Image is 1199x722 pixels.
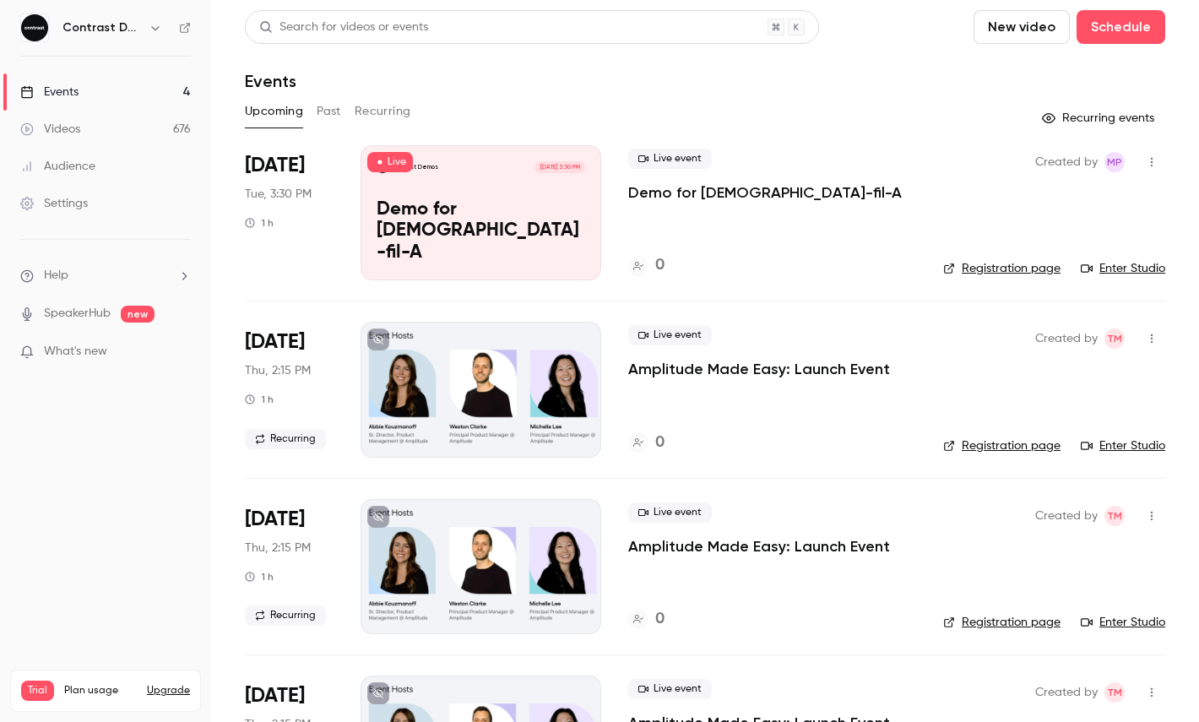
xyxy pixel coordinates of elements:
div: Videos [20,121,80,138]
div: 1 h [245,570,274,584]
span: Created by [1035,682,1098,703]
span: TM [1107,506,1122,526]
a: Enter Studio [1081,614,1165,631]
span: Maxim Poulsen [1104,152,1125,172]
span: Live event [628,325,712,345]
span: Recurring [245,429,326,449]
a: 0 [628,608,665,631]
h4: 0 [655,254,665,277]
button: Upgrade [147,684,190,698]
span: Live event [628,502,712,523]
span: Thu, 2:15 PM [245,540,311,556]
div: 1 h [245,393,274,406]
div: Sep 4 Thu, 1:15 PM (Europe/London) [245,499,334,634]
div: Aug 28 Thu, 1:15 PM (Europe/London) [245,322,334,457]
button: Recurring events [1034,105,1165,132]
div: Events [20,84,79,100]
span: TM [1107,682,1122,703]
span: Tim Minton [1104,328,1125,349]
span: Thu, 2:15 PM [245,362,311,379]
span: What's new [44,343,107,361]
h1: Events [245,71,296,91]
span: new [121,306,155,323]
h4: 0 [655,608,665,631]
span: Created by [1035,506,1098,526]
span: Live event [628,679,712,699]
a: Enter Studio [1081,260,1165,277]
div: 1 h [245,216,274,230]
span: Live event [628,149,712,169]
div: Settings [20,195,88,212]
a: Registration page [943,260,1061,277]
img: Contrast Demos [21,14,48,41]
div: Search for videos or events [259,19,428,36]
button: Upcoming [245,98,303,125]
a: Registration page [943,437,1061,454]
h6: Contrast Demos [62,19,142,36]
span: Live [367,152,413,172]
span: [DATE] [245,682,305,709]
span: Tim Minton [1104,682,1125,703]
a: Demo for Chick-fil-AContrast Demos[DATE] 3:30 PMDemo for [DEMOGRAPHIC_DATA]-fil-A [361,145,601,280]
a: SpeakerHub [44,305,111,323]
a: Amplitude Made Easy: Launch Event [628,359,890,379]
h4: 0 [655,432,665,454]
span: TM [1107,328,1122,349]
li: help-dropdown-opener [20,267,191,285]
a: 0 [628,254,665,277]
span: [DATE] [245,506,305,533]
a: Registration page [943,614,1061,631]
span: [DATE] 3:30 PM [534,161,584,173]
button: Recurring [355,98,411,125]
div: Audience [20,158,95,175]
span: Plan usage [64,684,137,698]
button: New video [974,10,1070,44]
p: Contrast Demos [393,163,438,171]
span: Created by [1035,328,1098,349]
a: Amplitude Made Easy: Launch Event [628,536,890,556]
span: Recurring [245,605,326,626]
a: Enter Studio [1081,437,1165,454]
span: Trial [21,681,54,701]
a: Demo for [DEMOGRAPHIC_DATA]-fil-A [628,182,902,203]
button: Past [317,98,341,125]
button: Schedule [1077,10,1165,44]
a: 0 [628,432,665,454]
span: Created by [1035,152,1098,172]
span: Tim Minton [1104,506,1125,526]
p: Demo for [DEMOGRAPHIC_DATA]-fil-A [377,199,585,264]
span: MP [1107,152,1122,172]
span: Help [44,267,68,285]
span: [DATE] [245,328,305,356]
span: [DATE] [245,152,305,179]
div: Aug 26 Tue, 3:30 PM (Europe/Paris) [245,145,334,280]
span: Tue, 3:30 PM [245,186,312,203]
